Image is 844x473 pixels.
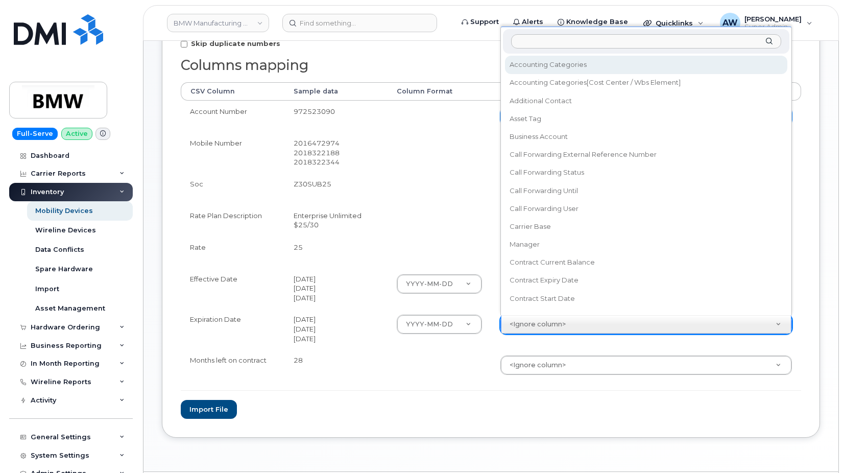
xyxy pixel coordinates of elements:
div: Accounting Categories [506,57,787,73]
div: Business Account [506,129,787,145]
div: Call Forwarding External Reference Number [506,147,787,162]
div: Contract Start Date [506,291,787,306]
div: Device Make [506,309,787,324]
div: Additional Contact [506,93,787,109]
div: Asset Tag [506,111,787,127]
div: Call Forwarding User [506,201,787,217]
div: Carrier Base [506,219,787,234]
div: Contract Current Balance [506,254,787,270]
iframe: Messenger Launcher [800,429,836,465]
div: Manager [506,236,787,252]
div: Call Forwarding Status [506,165,787,181]
div: Contract Expiry Date [506,273,787,289]
div: Accounting Categories[Cost Center / Wbs Element] [506,75,787,91]
div: Call Forwarding Until [506,183,787,199]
